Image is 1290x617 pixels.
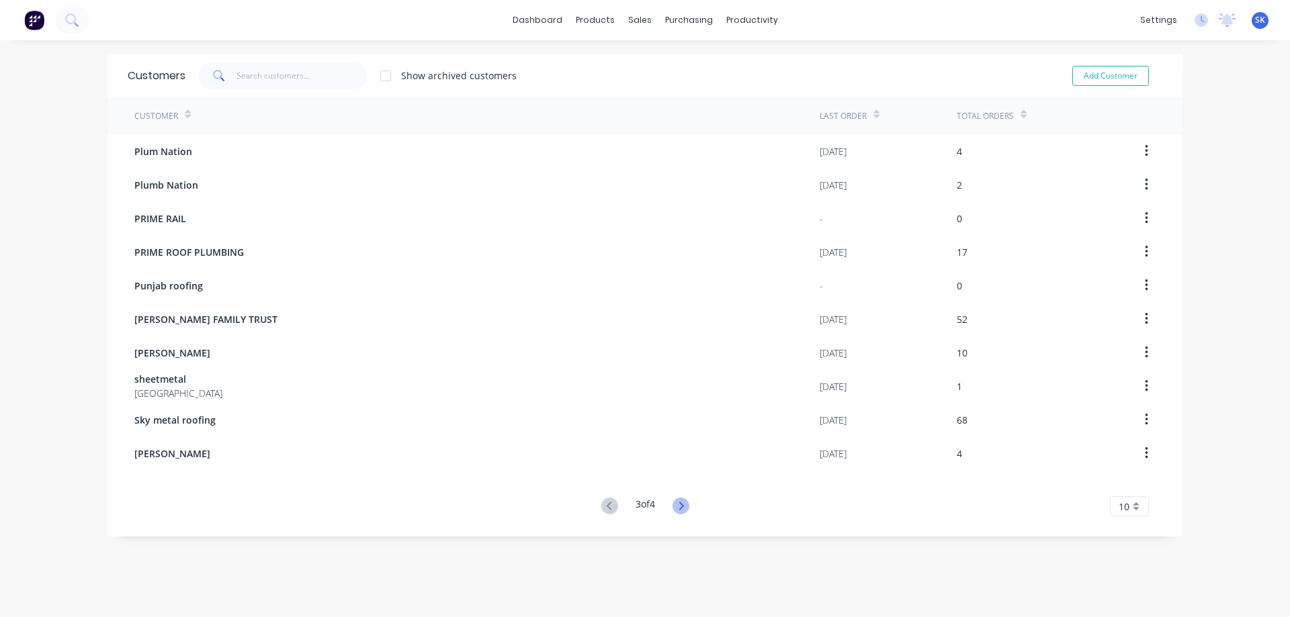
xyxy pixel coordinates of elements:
[1119,500,1129,514] span: 10
[134,312,277,326] span: [PERSON_NAME] FAMILY TRUST
[621,10,658,30] div: sales
[820,446,847,461] div: [DATE]
[134,346,210,360] span: [PERSON_NAME]
[1255,14,1265,26] span: SK
[506,10,569,30] a: dashboard
[957,312,967,326] div: 52
[1072,66,1149,86] button: Add Customer
[957,413,967,427] div: 68
[134,178,198,192] span: Plumb Nation
[134,279,203,293] span: Punjab roofing
[569,10,621,30] div: products
[820,413,847,427] div: [DATE]
[957,279,962,293] div: 0
[820,279,823,293] div: -
[134,245,244,259] span: PRIME ROOF PLUMBING
[720,10,785,30] div: productivity
[820,178,847,192] div: [DATE]
[1133,10,1184,30] div: settings
[957,178,962,192] div: 2
[957,379,962,393] div: 1
[820,379,847,393] div: [DATE]
[128,68,185,84] div: Customers
[24,10,44,30] img: Factory
[134,144,192,158] span: Plum Nation
[636,497,655,516] div: 3 of 4
[957,110,1014,122] div: Total Orders
[134,386,222,400] span: [GEOGRAPHIC_DATA]
[658,10,720,30] div: purchasing
[134,110,178,122] div: Customer
[957,446,962,461] div: 4
[957,211,962,226] div: 0
[820,245,847,259] div: [DATE]
[820,144,847,158] div: [DATE]
[134,372,222,386] span: sheetmetal
[957,245,967,259] div: 17
[820,312,847,326] div: [DATE]
[134,413,216,427] span: Sky metal roofing
[134,211,186,226] span: PRIME RAIL
[820,211,823,226] div: -
[957,346,967,360] div: 10
[820,110,867,122] div: Last Order
[820,346,847,360] div: [DATE]
[957,144,962,158] div: 4
[401,68,517,83] div: Show archived customers
[134,446,210,461] span: [PERSON_NAME]
[236,62,368,89] input: Search customers...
